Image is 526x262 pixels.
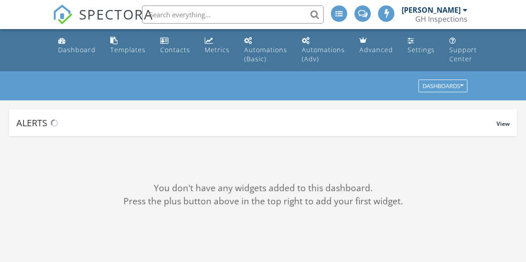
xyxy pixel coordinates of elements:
div: Contacts [160,45,190,54]
span: SPECTORA [79,5,153,24]
a: Support Center [446,33,481,68]
div: Templates [110,45,146,54]
div: Automations (Basic) [244,45,287,63]
a: Settings [404,33,438,59]
div: GH Inspections [415,15,467,24]
a: Automations (Basic) [241,33,291,68]
div: Alerts [16,117,497,129]
a: Metrics [201,33,233,59]
a: Templates [107,33,149,59]
span: View [497,120,510,128]
a: Automations (Advanced) [298,33,349,68]
a: Dashboard [54,33,99,59]
div: Automations (Adv) [302,45,345,63]
div: You don't have any widgets added to this dashboard. [9,182,517,195]
a: SPECTORA [53,12,153,31]
div: [PERSON_NAME] [402,5,461,15]
img: The Best Home Inspection Software - Spectora [53,5,73,25]
div: Settings [408,45,435,54]
a: Advanced [356,33,397,59]
div: Press the plus button above in the top right to add your first widget. [9,195,517,208]
a: Contacts [157,33,194,59]
input: Search everything... [142,5,324,24]
button: Dashboards [418,80,467,93]
div: Advanced [359,45,393,54]
div: Metrics [205,45,230,54]
div: Dashboards [423,83,463,89]
div: Dashboard [58,45,96,54]
div: Support Center [449,45,477,63]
